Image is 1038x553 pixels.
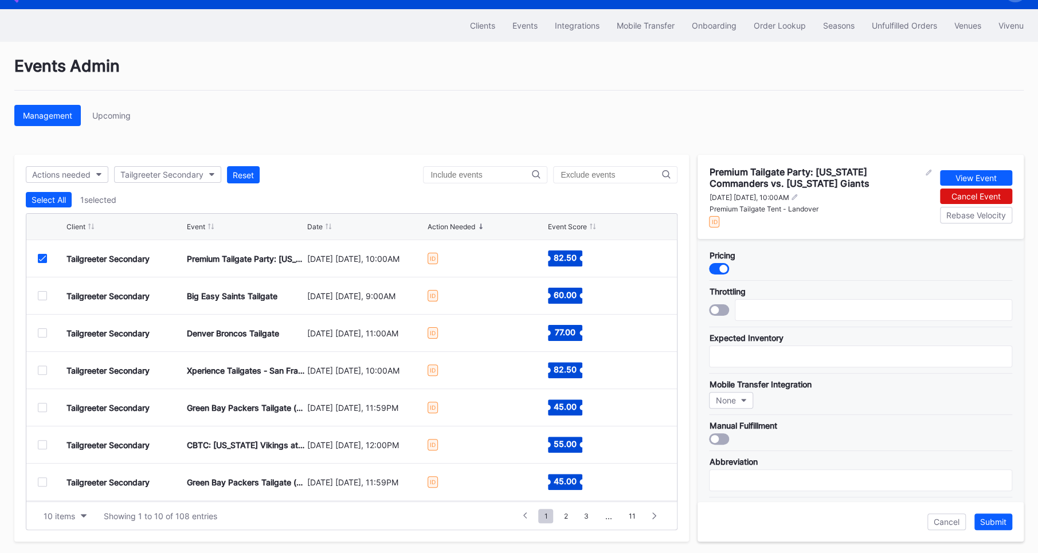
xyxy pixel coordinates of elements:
div: [DATE] [DATE], 11:00AM [307,328,425,338]
button: Events [504,15,546,36]
div: ID [428,290,438,301]
div: ID [428,439,438,450]
span: 1 [538,509,553,523]
div: Management [23,111,72,120]
div: Select All [32,195,66,205]
div: Unfulfilled Orders [872,21,937,30]
button: Mobile Transfer [608,15,683,36]
div: Green Bay Packers Tailgate (Detroit Lions at Green Bay Packers) [187,403,304,413]
div: View Event [955,173,997,183]
div: ID [428,364,438,376]
button: Management [14,105,81,126]
button: Select All [26,192,72,207]
span: 2 [558,509,573,523]
div: [DATE] [DATE], 10:00AM [307,254,425,264]
div: Actions needed [32,170,91,179]
text: 45.00 [554,402,577,411]
input: Include events [430,170,531,179]
div: Xperience Tailgates - San Francisco 49ers at Seattle Seahawks [187,366,304,375]
div: ID [428,402,438,413]
div: [DATE] [DATE], 12:00PM [307,440,425,450]
button: Onboarding [683,15,745,36]
button: Clients [461,15,504,36]
div: Date [307,222,323,231]
div: ID [428,253,438,264]
div: Green Bay Packers Tailgate ([US_STATE] Commanders at Green Bay Packers) [187,477,304,487]
div: Mobile Transfer Integration [709,379,1012,389]
div: Integrations [555,21,600,30]
text: 60.00 [554,290,577,300]
button: View Event [940,170,1012,186]
button: Seasons [814,15,863,36]
button: Cancel Event [940,189,1012,204]
div: Mobile Transfer [617,21,675,30]
div: Vivenu [998,21,1024,30]
text: 45.00 [554,476,577,486]
div: Upcoming [92,111,131,120]
div: Tailgreeter Secondary [66,403,150,413]
div: Abbreviation [709,457,1012,466]
button: 10 items [38,508,92,524]
div: Cancel [934,517,959,527]
div: Event [187,222,205,231]
div: [DATE] [DATE], 9:00AM [307,291,425,301]
div: Throttling [709,287,1012,296]
div: Tailgreeter Secondary [66,291,150,301]
div: [DATE] [DATE], 11:59PM [307,477,425,487]
a: Upcoming [84,105,139,126]
div: Reset [233,170,254,180]
div: ... [596,511,620,521]
div: ID [428,327,438,339]
div: Clients [470,21,495,30]
button: Venues [946,15,990,36]
div: [DATE] [DATE], 10:00AM [307,366,425,375]
button: Cancel [927,513,966,530]
div: Premium Tailgate Party: [US_STATE] Commanders vs. [US_STATE] Giants [187,254,304,264]
div: ID [428,476,438,488]
button: Submit [974,513,1012,530]
button: Tailgreeter Secondary [114,166,221,183]
button: None [709,392,753,409]
div: Events Admin [14,56,1024,91]
span: 3 [578,509,594,523]
div: [DATE] [DATE], 11:59PM [307,403,425,413]
div: Event Score [548,222,587,231]
button: Unfulfilled Orders [863,15,946,36]
div: Onboarding [692,21,737,30]
div: Premium Tailgate Party: [US_STATE] Commanders vs. [US_STATE] Giants [709,166,923,189]
div: Action Needed [428,222,475,231]
div: [DATE] [DATE], 10:00AM [709,193,789,202]
div: Client [66,222,85,231]
button: Order Lookup [745,15,814,36]
div: Cancel Event [951,191,1001,201]
div: Seasons [823,21,855,30]
div: Submit [980,517,1006,527]
div: Tailgreeter Secondary [66,328,150,338]
div: Showing 1 to 10 of 108 entries [104,511,217,521]
span: 11 [622,509,641,523]
div: Order Lookup [754,21,806,30]
div: ID [709,216,719,228]
div: Rebase Velocity [946,210,1006,220]
div: 10 items [44,511,75,521]
div: Big Easy Saints Tailgate [187,291,277,301]
button: Rebase Velocity [940,207,1012,223]
input: Exclude events [561,170,661,179]
div: Pricing [709,250,1012,260]
button: Integrations [546,15,608,36]
text: 55.00 [554,439,577,449]
div: Expected Inventory [709,333,1012,343]
div: Premium Tailgate Tent - Landover [709,205,931,213]
a: Vivenu [990,15,1032,36]
text: 82.50 [554,253,577,262]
